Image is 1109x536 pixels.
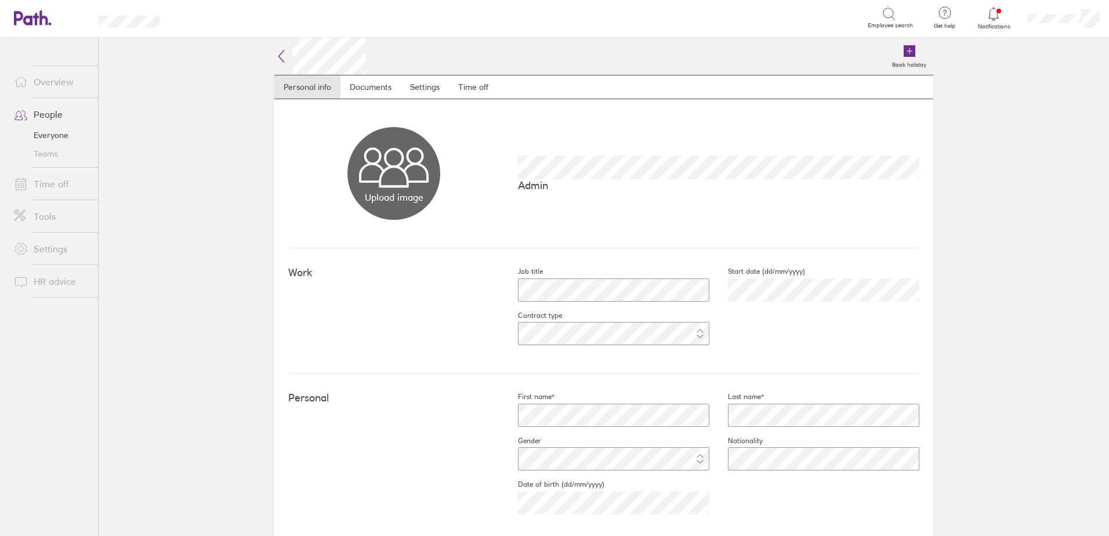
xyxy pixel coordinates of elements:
a: Personal info [274,75,340,99]
a: Time off [5,172,98,195]
label: Nationality [709,436,763,446]
a: Time off [449,75,498,99]
label: Contract type [499,311,562,320]
h4: Work [288,267,499,279]
a: Book holiday [885,38,933,75]
a: Everyone [5,126,98,144]
a: Documents [340,75,401,99]
span: Notifications [975,23,1013,30]
div: Search [191,12,220,23]
a: Tools [5,205,98,228]
span: Get help [926,23,963,30]
a: Overview [5,70,98,93]
a: Settings [401,75,449,99]
label: Job title [499,267,543,276]
a: People [5,103,98,126]
label: First name* [499,392,554,401]
label: Date of birth (dd/mm/yyyy) [499,480,604,489]
label: Start date (dd/mm/yyyy) [709,267,805,276]
label: Book holiday [885,58,933,68]
a: HR advice [5,270,98,293]
label: Gender [499,436,541,446]
a: Notifications [975,6,1013,30]
a: Teams [5,144,98,163]
h4: Personal [288,392,499,404]
a: Settings [5,237,98,260]
span: Employee search [868,22,913,29]
p: Admin [518,179,919,191]
label: Last name* [709,392,764,401]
